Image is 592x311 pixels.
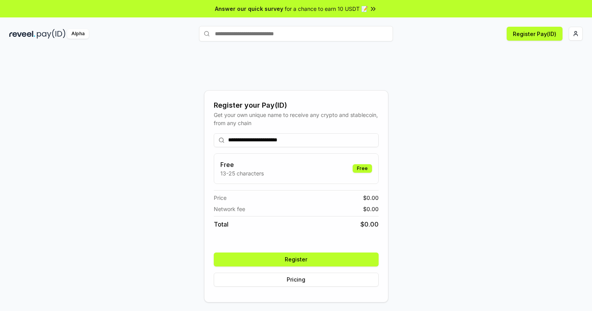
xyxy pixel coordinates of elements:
[220,169,264,177] p: 13-25 characters
[214,111,379,127] div: Get your own unique name to receive any crypto and stablecoin, from any chain
[214,194,227,202] span: Price
[67,29,89,39] div: Alpha
[37,29,66,39] img: pay_id
[214,253,379,266] button: Register
[360,220,379,229] span: $ 0.00
[507,27,563,41] button: Register Pay(ID)
[9,29,35,39] img: reveel_dark
[214,273,379,287] button: Pricing
[215,5,283,13] span: Answer our quick survey
[353,164,372,173] div: Free
[363,194,379,202] span: $ 0.00
[285,5,368,13] span: for a chance to earn 10 USDT 📝
[214,220,228,229] span: Total
[220,160,264,169] h3: Free
[214,100,379,111] div: Register your Pay(ID)
[363,205,379,213] span: $ 0.00
[214,205,245,213] span: Network fee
